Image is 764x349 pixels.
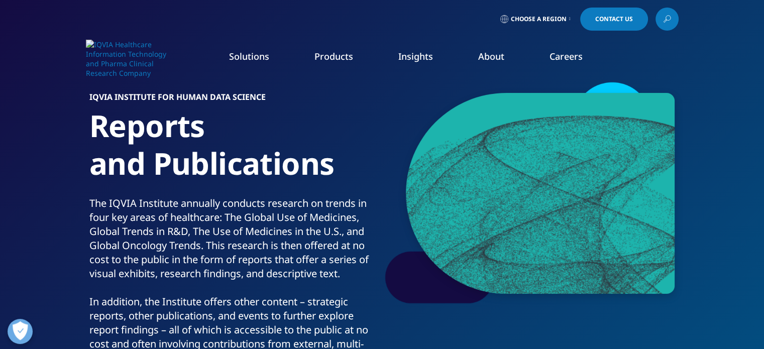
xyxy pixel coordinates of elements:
a: Solutions [229,50,269,62]
img: IQVIA Healthcare Information Technology and Pharma Clinical Research Company [86,40,166,78]
nav: Primary [170,35,679,82]
a: Contact Us [580,8,648,31]
img: iqvia-institute-medical-dermatology-in-latin-america--04-2022-feature-594x345.png [406,93,675,294]
span: Contact Us [595,16,633,22]
a: Insights [398,50,433,62]
h6: IQVIA Institute for Human Data Science [89,93,378,107]
button: Открыть настройки [8,319,33,344]
a: Products [314,50,353,62]
a: About [478,50,504,62]
h1: Reports and Publications [89,107,378,196]
span: Choose a Region [511,15,567,23]
a: Careers [550,50,583,62]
